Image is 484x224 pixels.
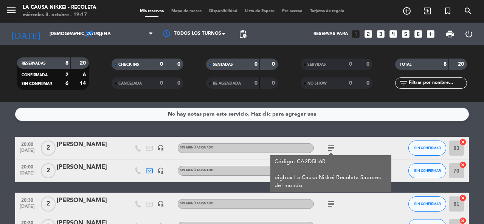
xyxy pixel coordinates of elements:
div: La Causa Nikkei - Recoleta [23,4,96,11]
span: pending_actions [238,29,247,39]
i: headset_mic [157,145,164,151]
strong: 0 [177,80,182,86]
span: Mapa de mesas [168,9,205,13]
i: cancel [459,161,467,168]
i: subject [326,144,335,153]
i: headset_mic [157,201,164,207]
strong: 0 [254,80,258,86]
i: arrow_drop_down [70,29,79,39]
strong: 0 [177,62,182,67]
div: [PERSON_NAME] [57,196,121,205]
div: No hay notas para este servicio. Haz clic para agregar una [168,110,316,119]
span: NO SHOW [307,82,327,85]
span: Sin menú asignado [180,202,214,205]
i: add_circle_outline [402,6,411,15]
span: SENTADAS [213,63,233,66]
span: RESERVADAS [22,62,46,65]
span: TOTAL [400,63,411,66]
div: miércoles 8. octubre - 19:17 [23,11,96,19]
i: subject [326,199,335,209]
button: SIN CONFIRMAR [408,163,446,178]
i: headset_mic [157,167,164,174]
i: looks_two [363,29,373,39]
span: SIN CONFIRMAR [414,146,441,150]
strong: 6 [65,81,68,86]
span: Cena [98,31,111,37]
input: Filtrar por nombre... [408,79,467,87]
i: cancel [459,194,467,202]
span: 20:00 [18,162,37,171]
button: SIN CONFIRMAR [408,196,446,212]
button: menu [6,5,17,19]
i: looks_5 [401,29,411,39]
strong: 0 [349,80,352,86]
button: SIN CONFIRMAR [408,141,446,156]
span: CHECK INS [118,63,139,66]
span: CONFIRMADA [22,73,48,77]
span: Reservas para [313,31,348,37]
i: add_box [426,29,436,39]
i: looks_3 [376,29,386,39]
span: 20:00 [18,139,37,148]
span: RE AGENDADA [213,82,241,85]
strong: 0 [272,80,276,86]
i: exit_to_app [423,6,432,15]
strong: 0 [254,62,258,67]
span: print [445,29,455,39]
div: LOG OUT [459,23,478,45]
div: [PERSON_NAME] [57,140,121,150]
span: 20:30 [18,195,37,204]
i: cancel [459,138,467,146]
div: Código: CA2D5H6R bigbox La Causa Nikkei Recoleta Sabores del mundo [275,158,388,190]
strong: 0 [366,62,371,67]
span: Lista de Espera [241,9,278,13]
i: turned_in_not [443,6,452,15]
span: Mis reservas [136,9,168,13]
strong: 0 [160,80,163,86]
strong: 20 [458,62,465,67]
i: [DATE] [6,26,46,42]
span: Sin menú asignado [180,146,214,149]
span: Disponibilidad [205,9,241,13]
span: SERVIDAS [307,63,326,66]
span: SIN CONFIRMAR [414,202,441,206]
span: [DATE] [18,171,37,179]
span: SIN CONFIRMAR [22,82,52,86]
span: Pre-acceso [278,9,306,13]
i: looks_6 [413,29,423,39]
div: [PERSON_NAME] [57,162,121,172]
span: CANCELADA [118,82,142,85]
strong: 2 [65,72,68,77]
span: SIN CONFIRMAR [414,168,441,173]
strong: 8 [444,62,447,67]
strong: 20 [80,60,87,66]
strong: 6 [83,72,87,77]
i: power_settings_new [464,29,473,39]
strong: 0 [349,62,352,67]
span: 2 [41,141,56,156]
strong: 14 [80,81,87,86]
strong: 8 [65,60,68,66]
i: looks_4 [388,29,398,39]
i: search [464,6,473,15]
strong: 0 [366,80,371,86]
strong: 0 [272,62,276,67]
span: [DATE] [18,204,37,213]
i: filter_list [399,79,408,88]
span: Tarjetas de regalo [306,9,348,13]
span: [DATE] [18,148,37,157]
i: looks_one [351,29,361,39]
strong: 0 [160,62,163,67]
i: menu [6,5,17,16]
span: Sin menú asignado [180,169,214,172]
span: 2 [41,196,56,212]
span: 2 [41,163,56,178]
